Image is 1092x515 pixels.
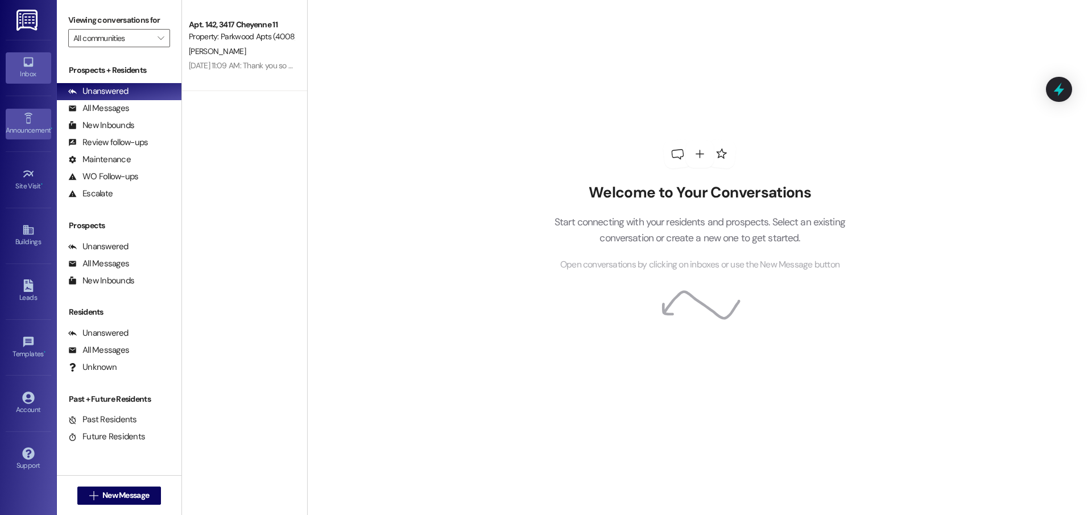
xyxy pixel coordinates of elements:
div: WO Follow-ups [68,171,138,183]
a: Inbox [6,52,51,83]
div: Prospects + Residents [57,64,181,76]
div: Review follow-ups [68,137,148,149]
a: Buildings [6,220,51,251]
div: All Messages [68,344,129,356]
span: • [41,180,43,188]
div: Escalate [68,188,113,200]
div: Apt. 142, 3417 Cheyenne 11 [189,19,294,31]
div: Unknown [68,361,117,373]
div: Unanswered [68,327,129,339]
span: • [44,348,45,356]
a: Site Visit • [6,164,51,195]
div: Maintenance [68,154,131,166]
div: Past Residents [68,414,137,426]
div: New Inbounds [68,120,134,131]
div: Future Residents [68,431,145,443]
div: Property: Parkwood Apts (4008) [189,31,294,43]
div: Past + Future Residents [57,393,181,405]
button: New Message [77,487,162,505]
i:  [89,491,98,500]
div: Unanswered [68,241,129,253]
div: Prospects [57,220,181,232]
a: Templates • [6,332,51,363]
a: Account [6,388,51,419]
div: All Messages [68,102,129,114]
span: • [51,125,52,133]
a: Support [6,444,51,475]
div: All Messages [68,258,129,270]
span: [PERSON_NAME] [189,46,246,56]
label: Viewing conversations for [68,11,170,29]
div: Residents [57,306,181,318]
p: Start connecting with your residents and prospects. Select an existing conversation or create a n... [537,214,862,246]
h2: Welcome to Your Conversations [537,184,862,202]
div: New Inbounds [68,275,134,287]
span: Open conversations by clicking on inboxes or use the New Message button [560,258,839,272]
a: Leads [6,276,51,307]
i:  [158,34,164,43]
input: All communities [73,29,152,47]
img: ResiDesk Logo [16,10,40,31]
div: [DATE] 11:09 AM: Thank you so much! I'm getting my mental and physical health under control and s... [189,60,866,71]
span: New Message [102,489,149,501]
div: Unanswered [68,85,129,97]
